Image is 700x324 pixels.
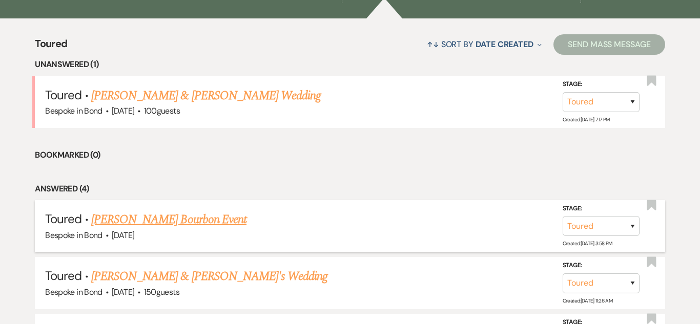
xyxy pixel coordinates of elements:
span: Bespoke in Bond [45,230,102,241]
span: 100 guests [144,105,180,116]
a: [PERSON_NAME] & [PERSON_NAME]'s Wedding [91,267,328,286]
span: 150 guests [144,287,179,297]
span: Date Created [476,39,533,50]
span: Created: [DATE] 7:17 PM [563,116,610,123]
span: Created: [DATE] 11:26 AM [563,297,612,304]
span: Bespoke in Bond [45,105,102,116]
span: [DATE] [112,287,134,297]
span: [DATE] [112,105,134,116]
a: [PERSON_NAME] & [PERSON_NAME] Wedding [91,87,321,105]
span: Toured [35,36,67,58]
span: Toured [45,268,81,284]
span: Created: [DATE] 3:58 PM [563,240,612,247]
span: Toured [45,87,81,103]
span: ↑↓ [427,39,439,50]
span: Toured [45,211,81,227]
a: [PERSON_NAME] Bourbon Event [91,210,246,229]
li: Answered (4) [35,182,665,196]
span: [DATE] [112,230,134,241]
span: Bespoke in Bond [45,287,102,297]
label: Stage: [563,260,640,271]
button: Sort By Date Created [423,31,546,58]
li: Unanswered (1) [35,58,665,71]
button: Send Mass Message [553,34,665,55]
label: Stage: [563,79,640,90]
label: Stage: [563,203,640,214]
li: Bookmarked (0) [35,148,665,162]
